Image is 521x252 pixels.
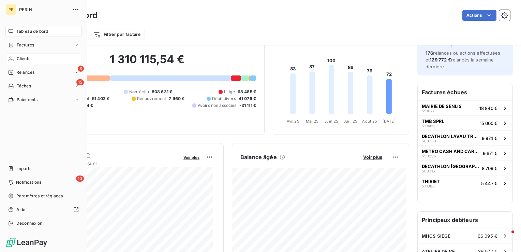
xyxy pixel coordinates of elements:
[426,50,433,56] span: 176
[422,184,435,188] span: 571088
[422,164,479,169] span: DECATHLON [GEOGRAPHIC_DATA]
[16,207,26,213] span: Aide
[361,154,384,160] button: Voir plus
[238,89,256,95] span: 68 485 €
[240,153,277,161] h6: Balance âgée
[383,119,396,124] tspan: [DATE]
[17,42,34,48] span: Factures
[363,154,382,160] span: Voir plus
[422,149,480,154] span: METRO CASH AND CARRY FRANCE
[16,69,34,75] span: Relances
[5,204,81,215] a: Aide
[5,4,16,15] div: PE
[422,233,451,239] span: MHCS SIEGE
[418,130,512,145] button: DECATHLON LAVAU TROYES5603339 974 €
[76,79,84,85] span: 15
[422,109,435,113] span: 551027
[183,155,199,160] span: Voir plus
[418,84,512,100] h6: Factures échues
[5,237,48,248] img: Logo LeanPay
[498,229,514,245] iframe: Intercom live chat
[17,83,31,89] span: Tâches
[169,96,184,102] span: 7 960 €
[16,193,63,199] span: Paramètres et réglages
[422,124,435,128] span: 571486
[422,169,435,173] span: 580315
[92,96,109,102] span: 51 402 €
[422,103,462,109] span: MAIRIE DE SENLIS
[481,181,497,186] span: 5 447 €
[479,106,497,111] span: 18 840 €
[482,136,497,141] span: 9 974 €
[426,50,500,69] span: relances ou actions effectuées et relancés la semaine dernière.
[418,115,512,130] button: TMB SPRL57148615 000 €
[306,119,318,124] tspan: Mai 25
[422,139,436,143] span: 560333
[152,89,172,95] span: 808 631 €
[422,154,436,158] span: 550296
[16,166,31,172] span: Imports
[287,119,299,124] tspan: Avr. 25
[39,53,256,73] h2: 1 310 115,54 €
[181,154,202,160] button: Voir plus
[430,57,451,62] span: 129 772 €
[78,66,84,72] span: 3
[137,96,166,102] span: Recouvrement
[239,102,256,109] span: -31 111 €
[418,160,512,176] button: DECATHLON [GEOGRAPHIC_DATA]5803158 709 €
[239,96,256,102] span: 41 076 €
[344,119,357,124] tspan: Juil. 25
[422,134,479,139] span: DECATHLON LAVAU TROYES
[17,56,30,62] span: Clients
[418,145,512,160] button: METRO CASH AND CARRY FRANCE5502969 671 €
[17,97,38,103] span: Paiements
[39,160,179,167] span: Chiffre d'affaires mensuel
[76,176,84,182] span: 10
[418,212,512,228] h6: Principaux débiteurs
[480,121,497,126] span: 15 000 €
[19,7,68,12] span: PERIN
[16,220,43,226] span: Déconnexion
[482,166,497,171] span: 8 709 €
[362,119,377,124] tspan: Août 25
[422,179,440,184] span: THIRIET
[129,89,149,95] span: Non-échu
[418,100,512,115] button: MAIRIE DE SENLIS55102718 840 €
[483,151,497,156] span: 9 671 €
[224,89,235,95] span: Litige
[478,233,497,239] span: 66 095 €
[422,118,444,124] span: TMB SPRL
[16,28,48,34] span: Tableau de bord
[212,96,236,102] span: Débit divers
[89,29,145,40] button: Filtrer par facture
[198,102,237,109] span: Avoirs non associés
[324,119,338,124] tspan: Juin 25
[16,179,41,185] span: Notifications
[418,176,512,191] button: THIRIET5710885 447 €
[462,10,496,21] button: Actions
